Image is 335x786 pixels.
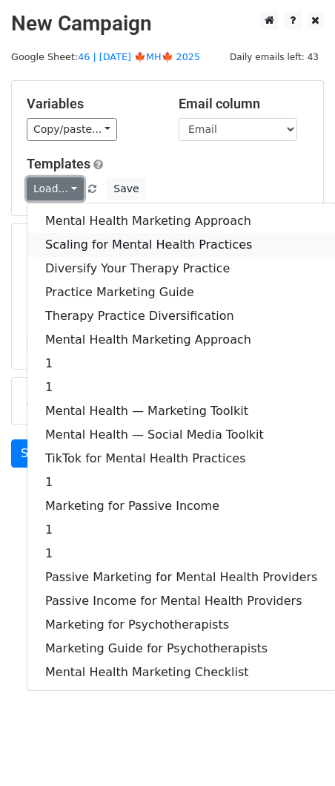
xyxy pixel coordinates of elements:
[225,49,324,65] span: Daily emails left: 43
[225,51,324,62] a: Daily emails left: 43
[27,233,335,257] a: Scaling for Mental Health Practices
[107,177,145,200] button: Save
[27,447,335,471] a: TikTok for Mental Health Practices
[27,376,335,399] a: 1
[27,471,335,494] a: 1
[27,257,335,281] a: Diversify Your Therapy Practice
[27,542,335,566] a: 1
[11,11,324,36] h2: New Campaign
[27,637,335,661] a: Marketing Guide for Psychotherapists
[11,51,200,62] small: Google Sheet:
[261,715,335,786] iframe: Chat Widget
[27,518,335,542] a: 1
[11,439,60,468] a: Send
[27,589,335,613] a: Passive Income for Mental Health Providers
[27,96,156,112] h5: Variables
[27,613,335,637] a: Marketing for Psychotherapists
[78,51,200,62] a: 46 | [DATE] 🍁MH🍁 2025
[27,156,90,171] a: Templates
[27,566,335,589] a: Passive Marketing for Mental Health Providers
[27,209,335,233] a: Mental Health Marketing Approach
[27,661,335,684] a: Mental Health Marketing Checklist
[27,328,335,352] a: Mental Health Marketing Approach
[27,304,335,328] a: Therapy Practice Diversification
[27,352,335,376] a: 1
[27,494,335,518] a: Marketing for Passive Income
[179,96,308,112] h5: Email column
[27,177,84,200] a: Load...
[27,118,117,141] a: Copy/paste...
[27,281,335,304] a: Practice Marketing Guide
[27,399,335,423] a: Mental Health — Marketing Toolkit
[27,423,335,447] a: Mental Health — Social Media Toolkit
